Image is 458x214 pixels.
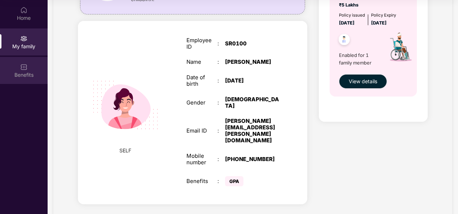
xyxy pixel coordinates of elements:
img: icon [380,27,420,71]
span: [DATE] [371,20,387,26]
span: View details [349,77,377,85]
div: [DATE] [225,77,279,84]
div: : [217,77,225,84]
div: SR0100 [225,40,279,47]
div: Mobile number [186,153,217,166]
div: [DEMOGRAPHIC_DATA] [225,96,279,109]
div: Name [186,59,217,65]
div: [PERSON_NAME] [225,59,279,65]
div: Policy Expiry [371,12,396,19]
div: : [217,40,225,47]
span: ₹5 Lakhs [339,2,361,8]
div: Gender [186,99,217,106]
div: : [217,178,225,184]
img: svg+xml;base64,PHN2ZyBpZD0iSG9tZSIgeG1sbnM9Imh0dHA6Ly93d3cudzMub3JnLzIwMDAvc3ZnIiB3aWR0aD0iMjAiIG... [20,6,27,14]
div: Email ID [186,128,217,134]
div: [PERSON_NAME][EMAIL_ADDRESS][PERSON_NAME][DOMAIN_NAME] [225,118,279,143]
img: svg+xml;base64,PHN2ZyB3aWR0aD0iMjAiIGhlaWdodD0iMjAiIHZpZXdCb3g9IjAgMCAyMCAyMCIgZmlsbD0ibm9uZSIgeG... [20,35,27,42]
div: Benefits [186,178,217,184]
img: svg+xml;base64,PHN2ZyBpZD0iQmVuZWZpdHMiIHhtbG5zPSJodHRwOi8vd3d3LnczLm9yZy8yMDAwL3N2ZyIgd2lkdGg9Ij... [20,63,27,71]
div: : [217,128,225,134]
div: : [217,99,225,106]
img: svg+xml;base64,PHN2ZyB4bWxucz0iaHR0cDovL3d3dy53My5vcmcvMjAwMC9zdmciIHdpZHRoPSI0OC45NDMiIGhlaWdodD... [335,32,353,49]
div: Employee ID [186,37,217,50]
span: Enabled for 1 family member [339,52,380,66]
div: : [217,156,225,162]
span: [DATE] [339,20,354,26]
span: SELF [119,147,131,155]
button: View details [339,74,387,89]
span: GPA [225,176,243,186]
div: Date of birth [186,74,217,87]
img: svg+xml;base64,PHN2ZyB4bWxucz0iaHR0cDovL3d3dy53My5vcmcvMjAwMC9zdmciIHdpZHRoPSIyMjQiIGhlaWdodD0iMT... [84,63,167,147]
div: : [217,59,225,65]
div: [PHONE_NUMBER] [225,156,279,162]
div: Policy issued [339,12,365,19]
